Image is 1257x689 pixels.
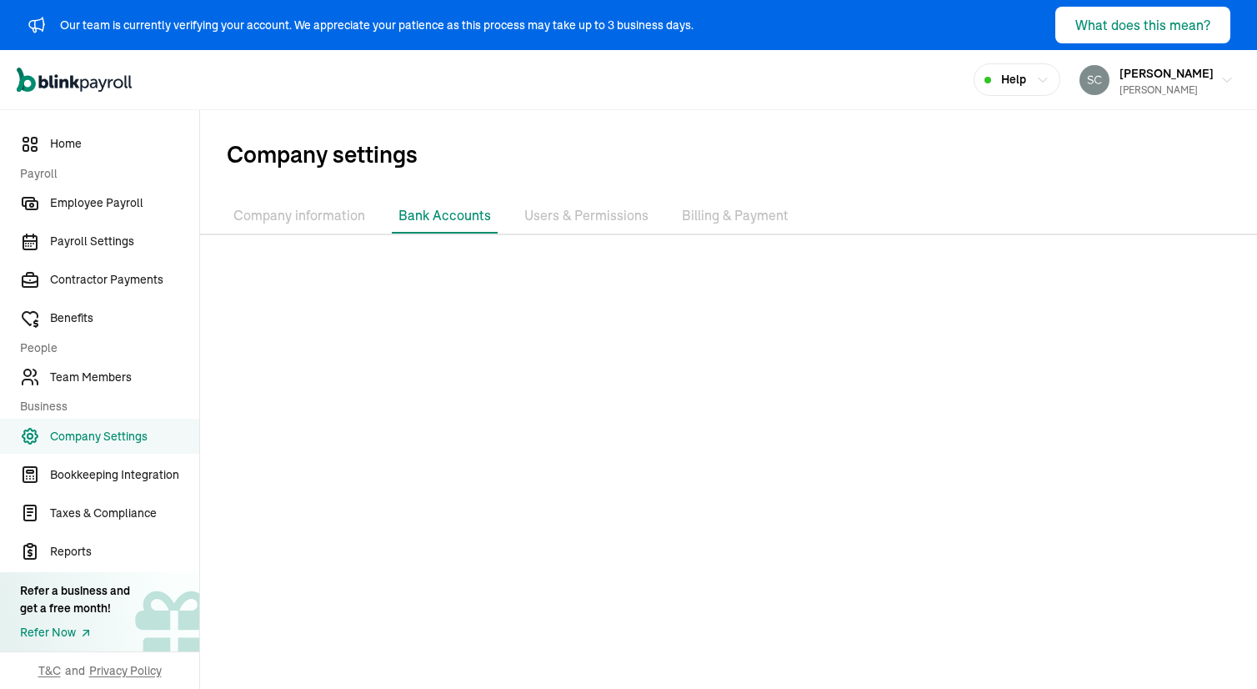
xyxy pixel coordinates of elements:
[50,309,199,327] span: Benefits
[50,194,199,212] span: Employee Payroll
[17,56,132,104] nav: Global
[50,271,199,289] span: Contractor Payments
[392,199,498,234] li: Bank Accounts
[50,428,199,445] span: Company Settings
[50,369,199,386] span: Team Members
[227,137,1257,172] span: Company settings
[1055,7,1230,43] button: What does this mean?
[20,582,130,617] div: Refer a business and get a free month!
[20,624,130,641] a: Refer Now
[50,233,199,250] span: Payroll Settings
[1075,15,1210,35] div: What does this mean?
[1119,66,1214,81] span: [PERSON_NAME]
[20,339,189,357] span: People
[974,63,1060,96] button: Help
[1001,71,1026,88] span: Help
[227,199,372,234] li: Company information
[518,199,655,234] li: Users & Permissions
[1073,59,1240,101] button: [PERSON_NAME][PERSON_NAME]
[89,662,162,679] span: Privacy Policy
[50,135,199,153] span: Home
[50,543,199,561] span: Reports
[979,509,1257,689] iframe: Chat Widget
[50,505,199,522] span: Taxes & Compliance
[675,199,795,234] li: Billing & Payment
[20,398,189,415] span: Business
[1119,83,1214,98] div: [PERSON_NAME]
[38,662,61,679] span: T&C
[50,466,199,484] span: Bookkeeping Integration
[60,17,694,34] div: Our team is currently verifying your account. We appreciate your patience as this process may tak...
[20,165,189,183] span: Payroll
